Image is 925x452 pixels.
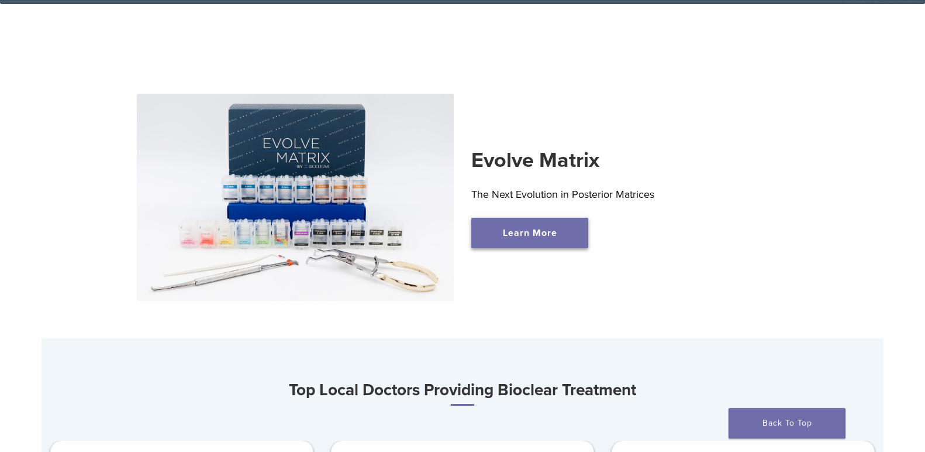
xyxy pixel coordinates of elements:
h2: Evolve Matrix [471,146,789,174]
a: Back To Top [729,408,845,439]
h3: Top Local Doctors Providing Bioclear Treatment [42,376,883,406]
p: The Next Evolution in Posterior Matrices [471,186,789,203]
a: Learn More [471,218,588,248]
img: Evolve Matrix [137,94,454,301]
